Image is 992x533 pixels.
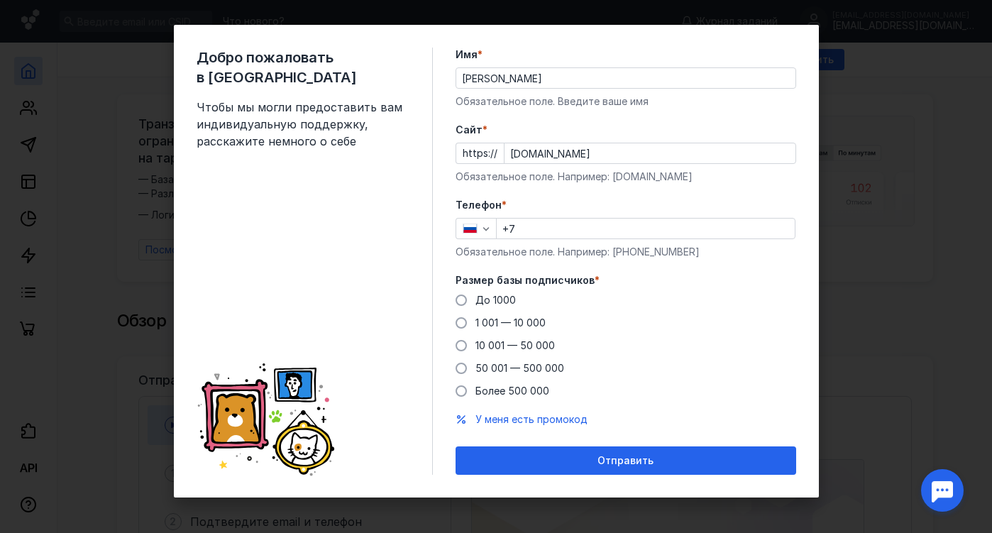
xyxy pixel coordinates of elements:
button: У меня есть промокод [475,412,588,427]
span: 50 001 — 500 000 [475,362,564,374]
span: Cайт [456,123,483,137]
div: Обязательное поле. Например: [DOMAIN_NAME] [456,170,796,184]
span: 1 001 — 10 000 [475,317,546,329]
span: Более 500 000 [475,385,549,397]
span: Добро пожаловать в [GEOGRAPHIC_DATA] [197,48,409,87]
span: Отправить [597,455,654,467]
button: Отправить [456,446,796,475]
span: Чтобы мы могли предоставить вам индивидуальную поддержку, расскажите немного о себе [197,99,409,150]
span: Размер базы подписчиков [456,273,595,287]
div: Обязательное поле. Введите ваше имя [456,94,796,109]
div: Обязательное поле. Например: [PHONE_NUMBER] [456,245,796,259]
span: 10 001 — 50 000 [475,339,555,351]
span: У меня есть промокод [475,413,588,425]
span: Телефон [456,198,502,212]
span: Имя [456,48,478,62]
span: До 1000 [475,294,516,306]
